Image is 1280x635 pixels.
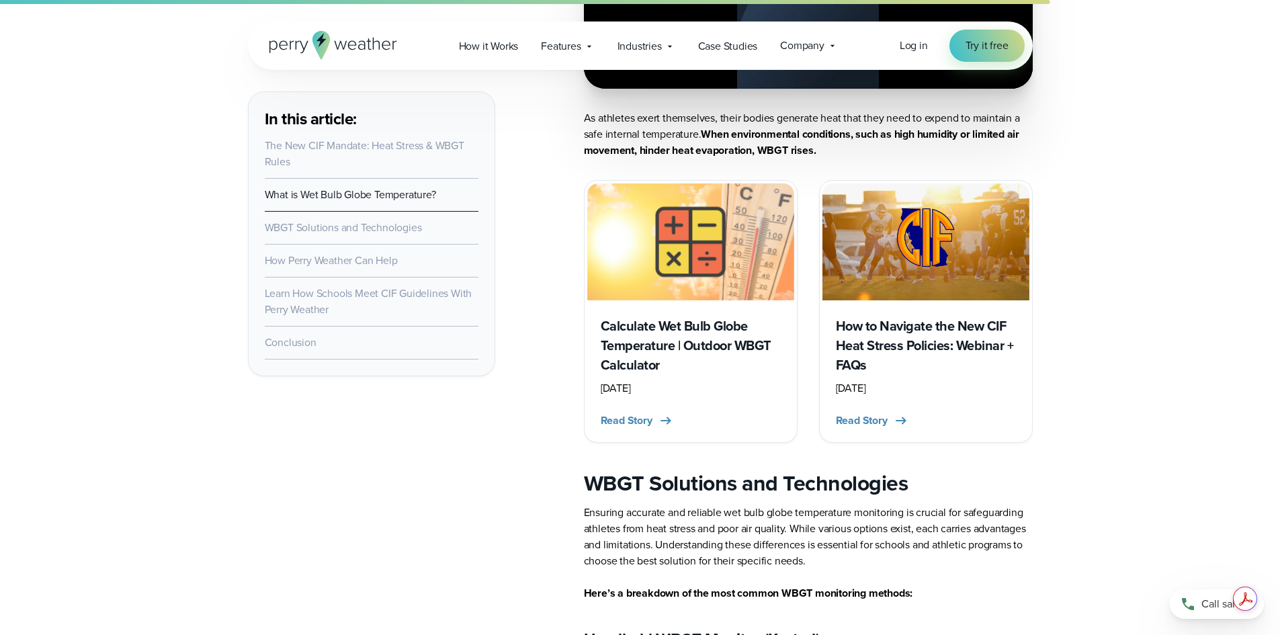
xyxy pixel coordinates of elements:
[966,38,1009,54] span: Try it free
[601,380,781,396] div: [DATE]
[265,253,398,268] a: How Perry Weather Can Help
[265,108,478,130] h3: In this article:
[584,585,913,601] strong: Here’s a breakdown of the most common WBGT monitoring methods:
[265,187,436,202] a: What is Wet Bulb Globe Temperature?
[1201,596,1246,612] span: Call sales
[1170,589,1264,619] a: Call sales
[836,413,909,429] button: Read Story
[541,38,581,54] span: Features
[822,183,1029,300] img: CIF heat stress policies webinar
[836,316,1016,375] h3: How to Navigate the New CIF Heat Stress Policies: Webinar + FAQs
[836,413,888,429] span: Read Story
[601,413,674,429] button: Read Story
[698,38,758,54] span: Case Studies
[601,413,652,429] span: Read Story
[584,126,1019,158] strong: When environmental conditions, such as high humidity or limited air movement, hinder heat evapora...
[584,180,1033,442] div: slideshow
[584,470,1033,497] h2: WBGT Solutions and Technologies
[265,138,464,169] a: The New CIF Mandate: Heat Stress & WBGT Rules
[265,286,472,317] a: Learn How Schools Meet CIF Guidelines With Perry Weather
[587,183,794,300] img: Calculate Wet Bulb Globe Temperature (WBGT)
[900,38,928,53] span: Log in
[819,180,1033,442] a: CIF heat stress policies webinar How to Navigate the New CIF Heat Stress Policies: Webinar + FAQs...
[584,180,798,442] a: Calculate Wet Bulb Globe Temperature (WBGT) Calculate Wet Bulb Globe Temperature | Outdoor WBGT C...
[265,335,316,350] a: Conclusion
[601,316,781,375] h3: Calculate Wet Bulb Globe Temperature | Outdoor WBGT Calculator
[265,220,422,235] a: WBGT Solutions and Technologies
[836,380,1016,396] div: [DATE]
[617,38,662,54] span: Industries
[780,38,824,54] span: Company
[687,32,769,60] a: Case Studies
[900,38,928,54] a: Log in
[584,110,1033,159] p: As athletes exert themselves, their bodies generate heat that they need to expend to maintain a s...
[447,32,530,60] a: How it Works
[584,505,1033,601] p: Ensuring accurate and reliable wet bulb globe temperature monitoring is crucial for safeguarding ...
[949,30,1025,62] a: Try it free
[459,38,519,54] span: How it Works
